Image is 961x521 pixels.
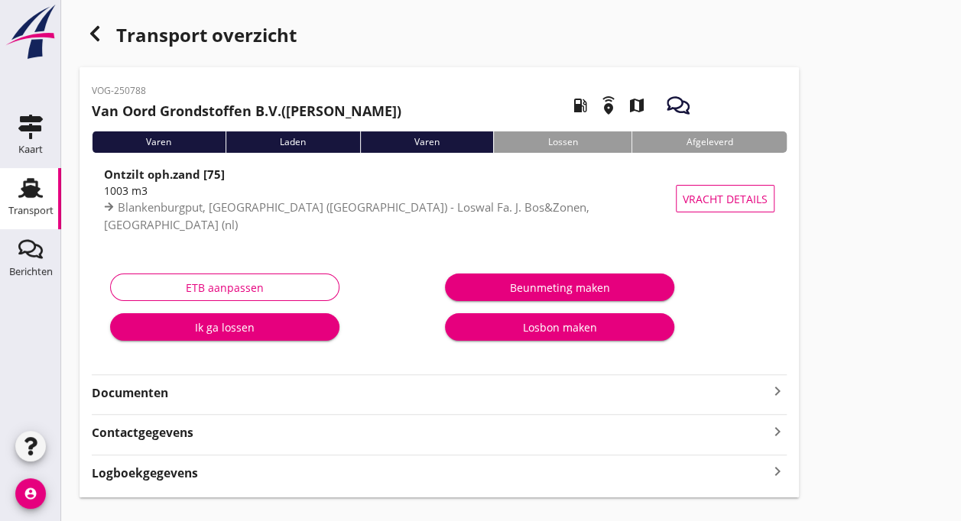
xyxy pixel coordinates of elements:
img: logo-small.a267ee39.svg [3,4,58,60]
p: VOG-250788 [92,84,401,98]
div: Losbon maken [457,319,662,335]
strong: Documenten [92,384,768,402]
div: Ik ga lossen [122,319,327,335]
button: Ik ga lossen [110,313,339,341]
div: Transport [8,205,54,215]
i: keyboard_arrow_right [768,461,787,482]
div: Laden [226,131,360,153]
i: keyboard_arrow_right [768,421,787,442]
strong: Ontzilt oph.zand [75] [104,167,225,182]
strong: Van Oord Grondstoffen B.V. [92,102,281,120]
div: Transport overzicht [80,18,799,55]
div: Kaart [18,144,43,154]
i: map [615,84,657,127]
strong: Logboekgegevens [92,464,198,482]
div: Beunmeting maken [457,280,662,296]
div: Varen [92,131,226,153]
i: emergency_share [587,84,630,127]
strong: Contactgegevens [92,424,193,442]
i: account_circle [15,478,46,509]
a: Ontzilt oph.zand [75]1003 m3Blankenburgput, [GEOGRAPHIC_DATA] ([GEOGRAPHIC_DATA]) - Loswal Fa. J.... [92,165,787,232]
span: Blankenburgput, [GEOGRAPHIC_DATA] ([GEOGRAPHIC_DATA]) - Loswal Fa. J. Bos&Zonen, [GEOGRAPHIC_DATA... [104,199,589,232]
button: Beunmeting maken [445,273,674,301]
div: Berichten [9,267,53,277]
div: ETB aanpassen [123,280,326,296]
div: Lossen [493,131,631,153]
div: 1003 m3 [104,183,683,199]
button: Vracht details [676,185,774,212]
div: Afgeleverd [631,131,787,153]
button: ETB aanpassen [110,273,339,301]
span: Vracht details [683,191,768,207]
div: Varen [360,131,494,153]
h2: ([PERSON_NAME]) [92,101,401,121]
i: local_gas_station [559,84,602,127]
i: keyboard_arrow_right [768,382,787,400]
button: Losbon maken [445,313,674,341]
